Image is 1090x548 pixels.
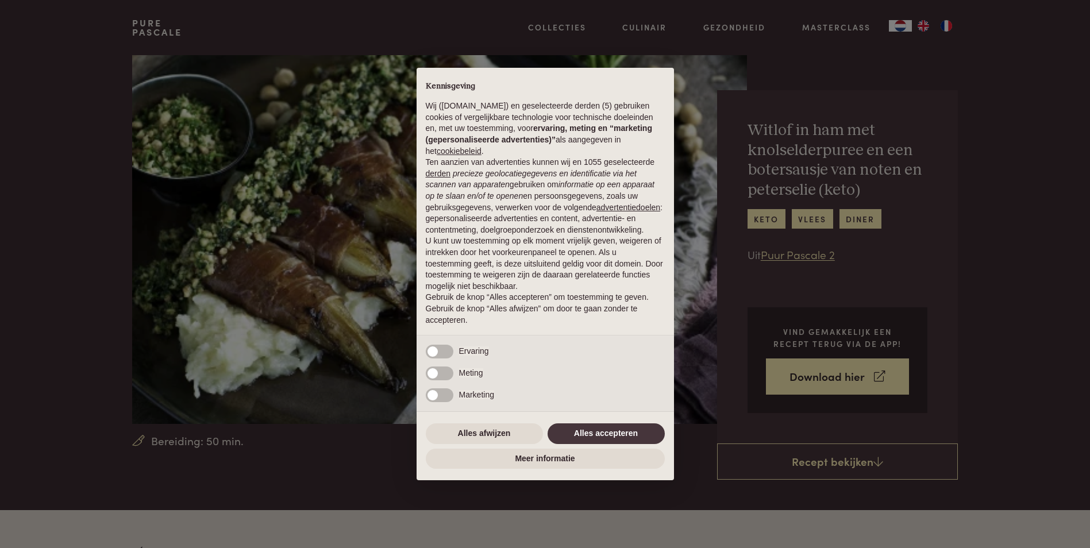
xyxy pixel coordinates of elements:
[548,423,665,444] button: Alles accepteren
[426,157,665,236] p: Ten aanzien van advertenties kunnen wij en 1055 geselecteerde gebruiken om en persoonsgegevens, z...
[426,180,655,200] em: informatie op een apparaat op te slaan en/of te openen
[459,346,489,356] span: Ervaring
[426,82,665,92] h2: Kennisgeving
[426,292,665,326] p: Gebruik de knop “Alles accepteren” om toestemming te geven. Gebruik de knop “Alles afwijzen” om d...
[426,449,665,469] button: Meer informatie
[426,101,665,157] p: Wij ([DOMAIN_NAME]) en geselecteerde derden (5) gebruiken cookies of vergelijkbare technologie vo...
[459,390,494,399] span: Marketing
[426,124,652,144] strong: ervaring, meting en “marketing (gepersonaliseerde advertenties)”
[426,423,543,444] button: Alles afwijzen
[426,168,451,180] button: derden
[437,146,482,156] a: cookiebeleid
[426,169,637,190] em: precieze geolocatiegegevens en identificatie via het scannen van apparaten
[426,236,665,292] p: U kunt uw toestemming op elk moment vrijelijk geven, weigeren of intrekken door het voorkeurenpan...
[459,368,483,377] span: Meting
[596,202,660,214] button: advertentiedoelen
